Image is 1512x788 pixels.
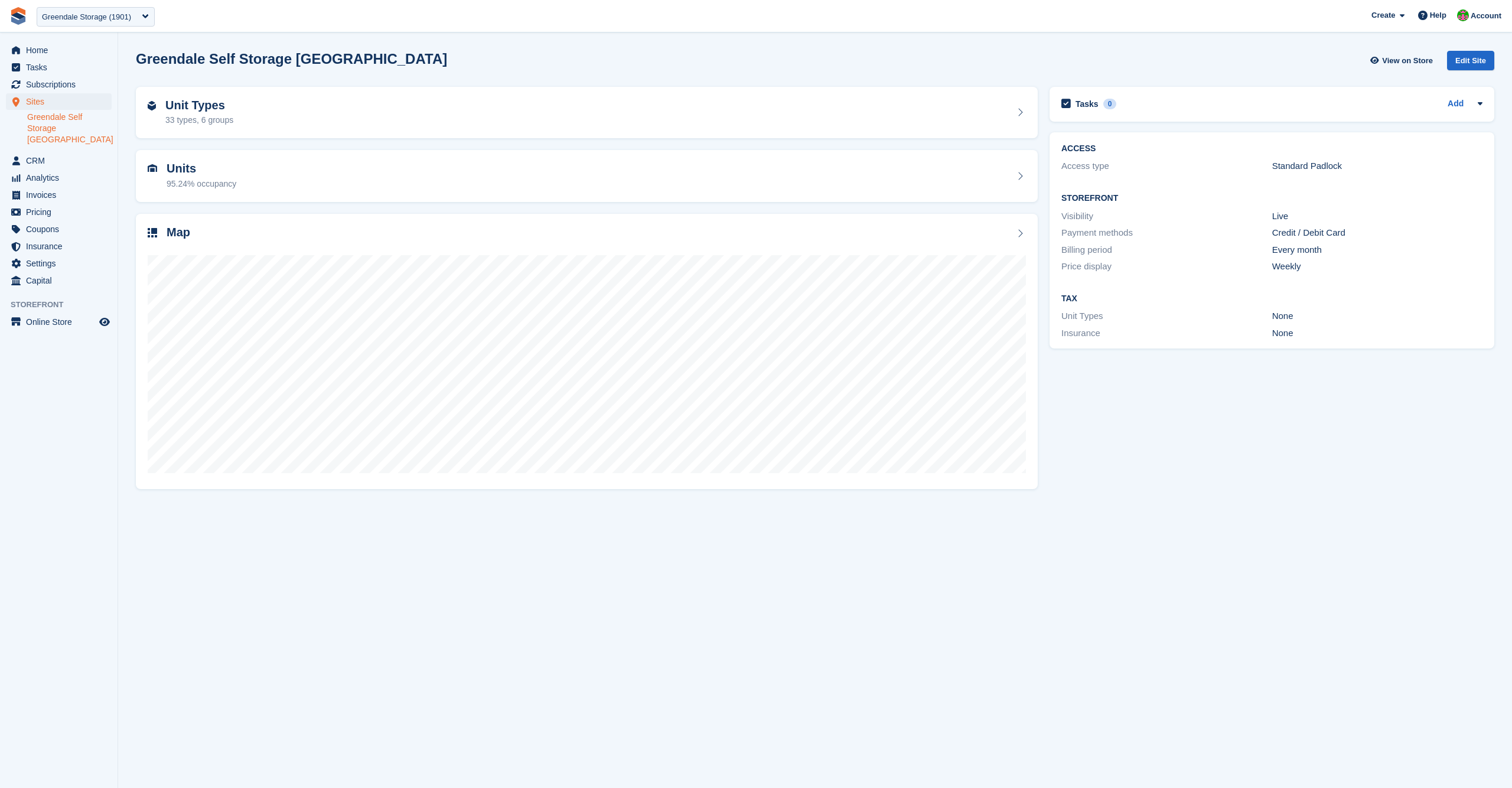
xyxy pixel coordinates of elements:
div: 95.24% occupancy [167,178,236,190]
img: Will McNeilly [1457,9,1469,21]
a: Map [136,214,1038,490]
h2: Tasks [1076,99,1099,109]
div: Credit / Debit Card [1272,226,1483,240]
img: stora-icon-8386f47178a22dfd0bd8f6a31ec36ba5ce8667c1dd55bd0f319d3a0aa187defe.svg [9,7,27,25]
a: menu [6,170,112,186]
img: unit-type-icn-2b2737a686de81e16bb02015468b77c625bbabd49415b5ef34ead5e3b44a266d.svg [148,101,156,110]
h2: Unit Types [165,99,233,112]
span: Online Store [26,314,97,330]
div: 33 types, 6 groups [165,114,233,126]
div: Price display [1061,260,1272,273]
div: Greendale Storage (1901) [42,11,131,23]
a: Edit Site [1447,51,1494,75]
a: menu [6,59,112,76]
span: Sites [26,93,97,110]
span: Help [1430,9,1446,21]
div: Weekly [1272,260,1483,273]
a: menu [6,76,112,93]
div: None [1272,327,1483,340]
a: Preview store [97,315,112,329]
a: menu [6,255,112,272]
a: menu [6,314,112,330]
img: map-icn-33ee37083ee616e46c38cad1a60f524a97daa1e2b2c8c0bc3eb3415660979fc1.svg [148,228,157,237]
div: Standard Padlock [1272,159,1483,173]
div: Unit Types [1061,310,1272,323]
span: Pricing [26,204,97,220]
h2: Map [167,226,190,239]
span: Analytics [26,170,97,186]
span: Coupons [26,221,97,237]
span: Tasks [26,59,97,76]
span: Account [1471,10,1501,22]
div: None [1272,310,1483,323]
span: Invoices [26,187,97,203]
a: Unit Types 33 types, 6 groups [136,87,1038,139]
a: Greendale Self Storage [GEOGRAPHIC_DATA] [27,112,112,145]
h2: ACCESS [1061,144,1482,154]
a: menu [6,204,112,220]
span: Home [26,42,97,58]
div: Live [1272,210,1483,223]
div: Insurance [1061,327,1272,340]
span: Storefront [11,299,118,311]
div: Billing period [1061,243,1272,257]
span: Insurance [26,238,97,255]
span: CRM [26,152,97,169]
h2: Storefront [1061,194,1482,203]
a: menu [6,272,112,289]
h2: Tax [1061,294,1482,304]
div: Edit Site [1447,51,1494,70]
div: Every month [1272,243,1483,257]
div: Visibility [1061,210,1272,223]
a: Units 95.24% occupancy [136,150,1038,202]
span: View on Store [1382,55,1433,67]
span: Settings [26,255,97,272]
a: View on Store [1368,51,1438,70]
h2: Greendale Self Storage [GEOGRAPHIC_DATA] [136,51,447,67]
a: menu [6,93,112,110]
h2: Units [167,162,236,175]
a: Add [1448,97,1464,111]
div: Payment methods [1061,226,1272,240]
span: Capital [26,272,97,289]
span: Create [1371,9,1395,21]
a: menu [6,221,112,237]
div: Access type [1061,159,1272,173]
a: menu [6,42,112,58]
a: menu [6,187,112,203]
div: 0 [1103,99,1117,109]
img: unit-icn-7be61d7bf1b0ce9d3e12c5938cc71ed9869f7b940bace4675aadf7bd6d80202e.svg [148,164,157,172]
span: Subscriptions [26,76,97,93]
a: menu [6,152,112,169]
a: menu [6,238,112,255]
